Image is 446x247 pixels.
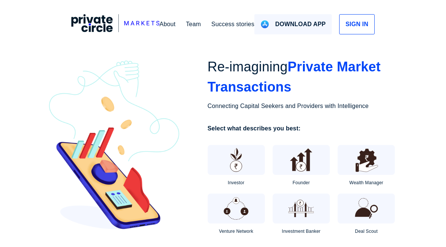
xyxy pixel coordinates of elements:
div: Connecting Capital Seekers and Providers with Intelligence [208,102,399,111]
div: Founder [292,179,310,186]
img: icon [222,146,250,174]
img: icon [287,195,315,222]
span: SIGN IN [346,20,368,29]
div: Deal Scout [355,228,378,235]
div: Team [186,20,201,29]
img: icon [353,195,380,222]
div: Venture Network [219,228,253,235]
img: logo [71,14,159,32]
a: logo [71,14,159,34]
div: Success stories [211,20,254,29]
div: Select what describes you best: [208,124,399,133]
img: icon [287,146,315,174]
img: header [47,61,182,229]
img: icon [353,146,380,174]
div: Wealth Manager [349,179,383,186]
div: Investor [228,179,244,186]
div: About [159,20,176,29]
div: Re-imagining [208,57,399,97]
img: logo [260,20,269,29]
strong: Private Market Transactions [208,59,381,95]
span: DOWNLOAD APP [275,20,326,29]
div: Investment Banker [282,228,320,235]
img: icon [222,195,250,222]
